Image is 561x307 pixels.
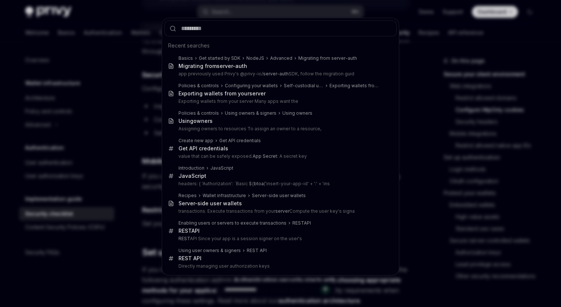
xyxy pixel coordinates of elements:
div: Advanced [270,55,292,61]
div: Wallet infrastructure [203,193,246,199]
div: Exporting wallets from your server [329,83,381,89]
div: Self-custodial user wallets [284,83,324,89]
b: btoa [254,181,264,186]
div: Get API credentials [219,138,261,144]
div: API [292,220,311,226]
p: API Since your app is a session signer on the user's [178,236,381,242]
span: Recent searches [168,42,210,49]
div: Basics [178,55,193,61]
div: NodeJS [246,55,264,61]
div: Get API credentials [178,145,228,152]
div: -side user wallets [178,200,242,207]
b: App Secret [253,153,277,159]
div: Introduction [178,165,204,171]
b: server [249,90,266,97]
p: transactions. Execute transactions from your Compute the user key's signa [178,208,381,214]
div: Policies & controls [178,83,219,89]
div: Server-side user wallets [252,193,306,199]
div: JavaScript [210,165,233,171]
b: server [275,208,289,214]
b: server-auth [217,63,247,69]
div: Policies & controls [178,110,219,116]
div: Recipes [178,193,197,199]
div: Get started by SDK [199,55,240,61]
div: Configuring your wallets [225,83,278,89]
div: JavaScript [178,173,206,179]
div: Create new app [178,138,213,144]
div: Using owners & signers [225,110,276,116]
b: Server [178,200,195,206]
b: REST [178,236,190,241]
div: Using [178,118,213,124]
b: server-auth [263,71,289,76]
p: headers: { 'Authorization': `Basic ${ ('insert-your-app-id' + ':' + 'ins [178,181,381,187]
b: owners [193,118,213,124]
b: REST API [178,255,201,261]
div: Enabling users or servers to execute transactions [178,220,286,226]
p: value that can be safely exposed. : A secret key [178,153,381,159]
p: Assigning owners to resources To assign an owner to a resource, [178,126,381,132]
p: Directly managing user authorization keys [178,263,381,269]
p: Exporting wallets from your server Many apps want the [178,98,381,104]
b: REST [178,228,191,234]
b: REST [292,220,304,226]
div: Using user owners & signers [178,248,241,254]
p: app previously used Privy's @privy-io/ SDK, follow the migration guid [178,71,381,77]
div: Migrating from [178,63,247,69]
div: API [178,228,200,234]
b: REST API [247,248,267,253]
div: Migrating from server-auth [298,55,357,61]
div: Exporting wallets from your [178,90,266,97]
div: Using owners [282,110,312,116]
